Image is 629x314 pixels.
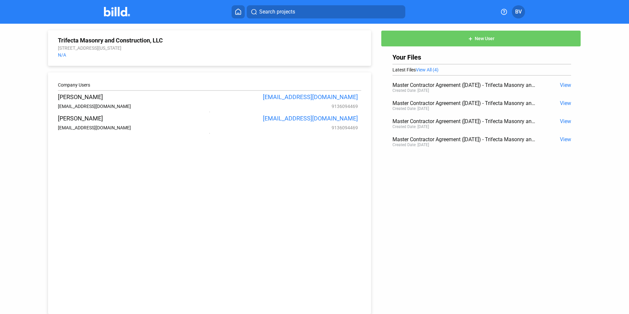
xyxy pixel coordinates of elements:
div: Latest Files [392,67,571,72]
div: Trifecta Masonry and Construction, LLC [58,37,361,44]
div: [EMAIL_ADDRESS][DOMAIN_NAME] [208,93,358,100]
div: Master Contractor Agreement ([DATE]) - Trifecta Masonry and Construction, LLC.pdf [392,136,536,143]
div: Created Date: [DATE] [392,143,429,147]
div: Master Contractor Agreement ([DATE]) - Trifecta Masonry and Construction, LLC.pdf [392,100,536,106]
div: [EMAIL_ADDRESS][DOMAIN_NAME] [58,125,208,130]
button: Search projects [247,5,405,18]
span: View [560,136,571,143]
div: [PERSON_NAME] [58,93,208,100]
button: New User [381,30,581,47]
div: 9136094469 [208,125,358,130]
div: Master Contractor Agreement ([DATE]) - Trifecta Masonry and Construction, LLC.pdf [392,118,536,124]
div: 9136094469 [208,104,358,109]
span: New User [475,36,494,41]
span: View [560,100,571,106]
div: Your Files [392,53,571,61]
mat-icon: add [468,36,473,41]
div: [PERSON_NAME] [58,115,208,122]
span: View All (4) [416,67,439,72]
div: Created Date: [DATE] [392,88,429,93]
div: [EMAIL_ADDRESS][DOMAIN_NAME] [208,115,358,122]
div: [EMAIL_ADDRESS][DOMAIN_NAME] [58,104,208,109]
div: Master Contractor Agreement ([DATE]) - Trifecta Masonry and Construction, LLC.pdf [392,82,536,88]
span: BV [515,8,522,16]
a: N/A [58,52,66,58]
span: View [560,82,571,88]
div: Created Date: [DATE] [392,106,429,111]
div: Created Date: [DATE] [392,124,429,129]
button: BV [512,5,525,18]
div: [STREET_ADDRESS][US_STATE] [58,45,361,51]
span: View [560,118,571,124]
div: Company Users [58,82,361,88]
img: Billd Company Logo [104,7,130,16]
span: Search projects [259,8,295,16]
